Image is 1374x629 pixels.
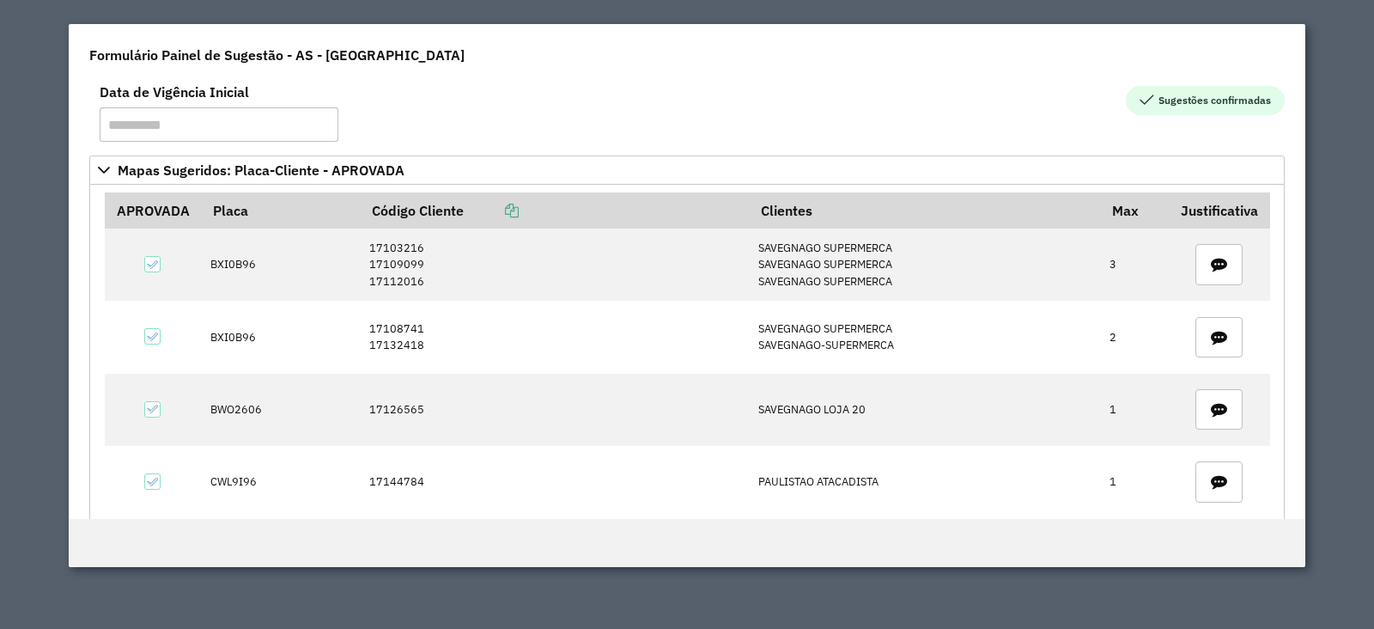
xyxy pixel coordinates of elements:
[1100,192,1169,229] th: Max
[118,163,404,177] span: Mapas Sugeridos: Placa-Cliente - APROVADA
[360,192,749,229] th: Código Cliente
[360,229,749,301] td: 17103216 17109099 17112016
[360,301,749,373] td: 17108741 17132418
[100,82,249,102] label: Data de Vigência Inicial
[464,202,519,219] a: Copiar
[201,301,360,373] td: BXI0B96
[89,45,465,65] h4: Formulário Painel de Sugestão - AS - [GEOGRAPHIC_DATA]
[749,192,1100,229] th: Clientes
[1100,446,1169,518] td: 1
[89,156,1285,185] a: Mapas Sugeridos: Placa-Cliente - APROVADA
[360,374,749,446] td: 17126565
[1169,192,1269,229] th: Justificativa
[360,446,749,518] td: 17144784
[749,229,1100,301] td: SAVEGNAGO SUPERMERCA SAVEGNAGO SUPERMERCA SAVEGNAGO SUPERMERCA
[1100,301,1169,373] td: 2
[749,374,1100,446] td: SAVEGNAGO LOJA 20
[1126,86,1285,115] span: Sugestões confirmadas
[201,192,360,229] th: Placa
[105,192,202,229] th: APROVADA
[1100,374,1169,446] td: 1
[749,446,1100,518] td: PAULISTAO ATACADISTA
[1100,229,1169,301] td: 3
[749,301,1100,373] td: SAVEGNAGO SUPERMERCA SAVEGNAGO-SUPERMERCA
[201,374,360,446] td: BWO2606
[201,229,360,301] td: BXI0B96
[201,446,360,518] td: CWL9I96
